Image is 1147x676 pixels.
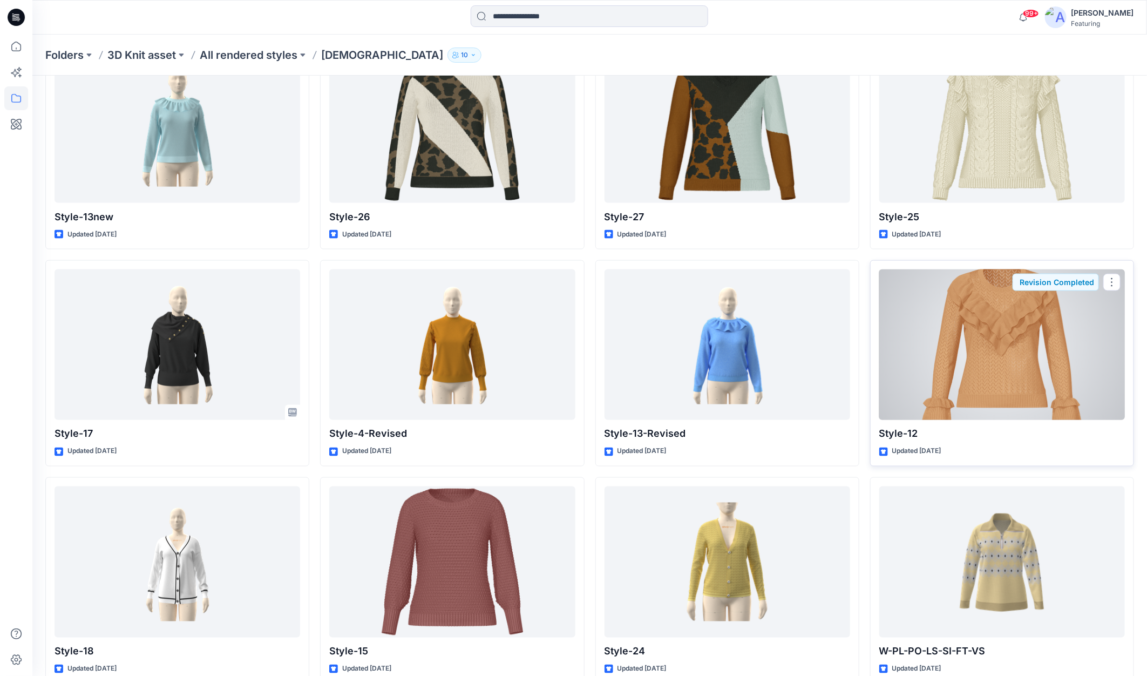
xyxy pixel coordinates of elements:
[605,644,850,659] p: Style-24
[55,209,300,225] p: Style-13new
[605,486,850,638] a: Style-24
[1071,19,1134,28] div: Featuring
[67,229,117,240] p: Updated [DATE]
[1071,6,1134,19] div: [PERSON_NAME]
[879,269,1125,421] a: Style-12
[342,446,391,457] p: Updated [DATE]
[1045,6,1067,28] img: avatar
[617,664,667,675] p: Updated [DATE]
[67,446,117,457] p: Updated [DATE]
[879,644,1125,659] p: W-PL-PO-LS-SI-FT-VS
[321,48,443,63] p: [DEMOGRAPHIC_DATA]
[329,209,575,225] p: Style-26
[329,269,575,421] a: Style-4-Revised
[879,427,1125,442] p: Style-12
[55,644,300,659] p: Style-18
[45,48,84,63] a: Folders
[879,52,1125,204] a: Style-25
[107,48,176,63] a: 3D Knit asset
[447,48,481,63] button: 10
[329,486,575,638] a: Style-15
[879,209,1125,225] p: Style-25
[67,664,117,675] p: Updated [DATE]
[55,427,300,442] p: Style-17
[1023,9,1039,18] span: 99+
[605,427,850,442] p: Style-13-Revised
[55,486,300,638] a: Style-18
[617,446,667,457] p: Updated [DATE]
[329,52,575,204] a: Style-26
[329,427,575,442] p: Style-4-Revised
[879,486,1125,638] a: W-PL-PO-LS-SI-FT-VS
[55,269,300,421] a: Style-17
[892,229,941,240] p: Updated [DATE]
[329,644,575,659] p: Style-15
[55,52,300,204] a: Style-13new
[342,229,391,240] p: Updated [DATE]
[342,664,391,675] p: Updated [DATE]
[892,664,941,675] p: Updated [DATE]
[605,52,850,204] a: Style-27
[200,48,297,63] a: All rendered styles
[605,269,850,421] a: Style-13-Revised
[461,49,468,61] p: 10
[605,209,850,225] p: Style-27
[617,229,667,240] p: Updated [DATE]
[892,446,941,457] p: Updated [DATE]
